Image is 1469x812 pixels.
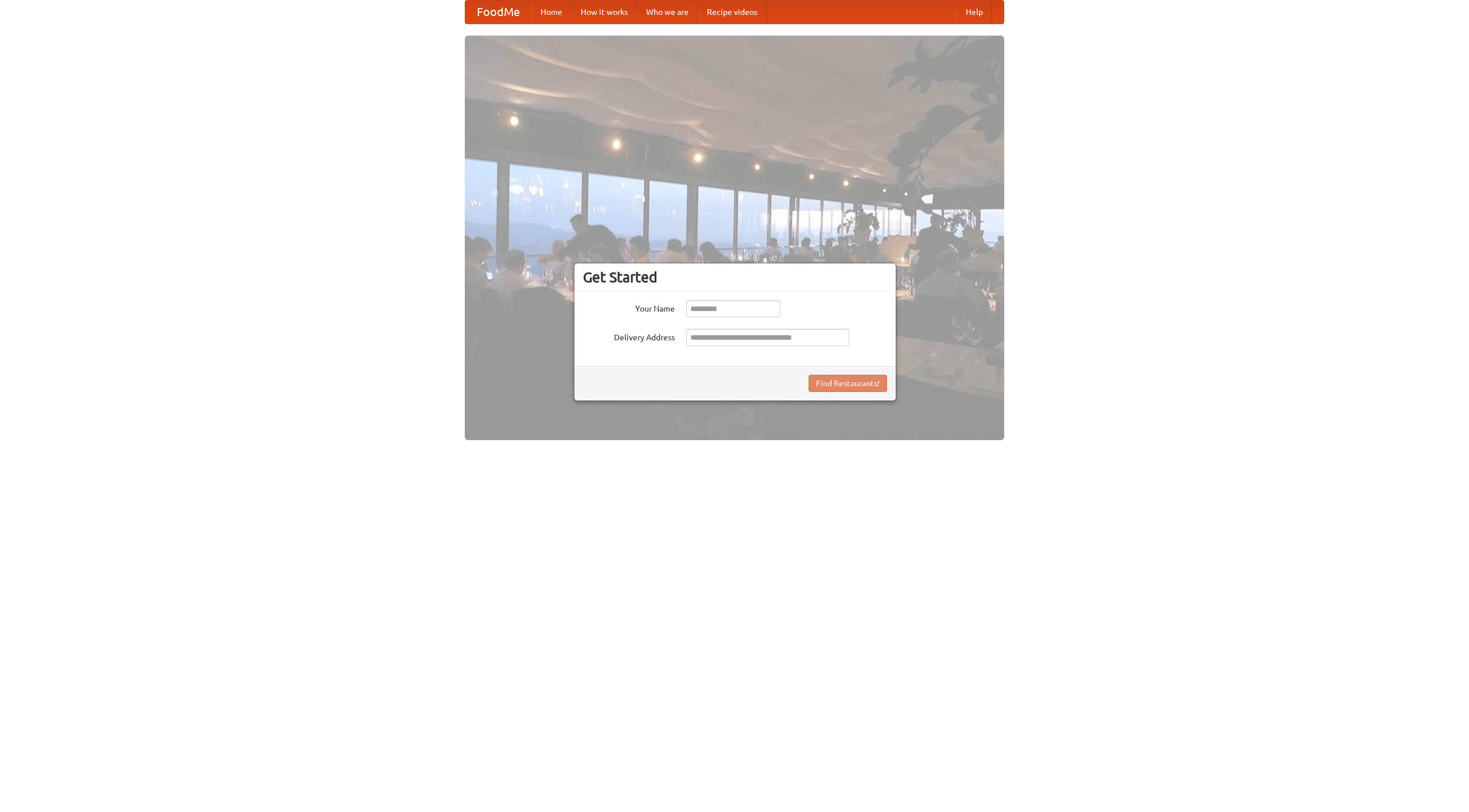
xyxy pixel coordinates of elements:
a: Home [531,1,572,24]
label: Your Name [583,300,675,314]
a: Help [957,1,992,24]
a: Who we are [637,1,698,24]
a: Recipe videos [698,1,767,24]
h3: Get Started [583,269,887,286]
button: Find Restaurants! [809,375,887,392]
a: How it works [572,1,637,24]
label: Delivery Address [583,329,675,343]
a: FoodMe [465,1,531,24]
